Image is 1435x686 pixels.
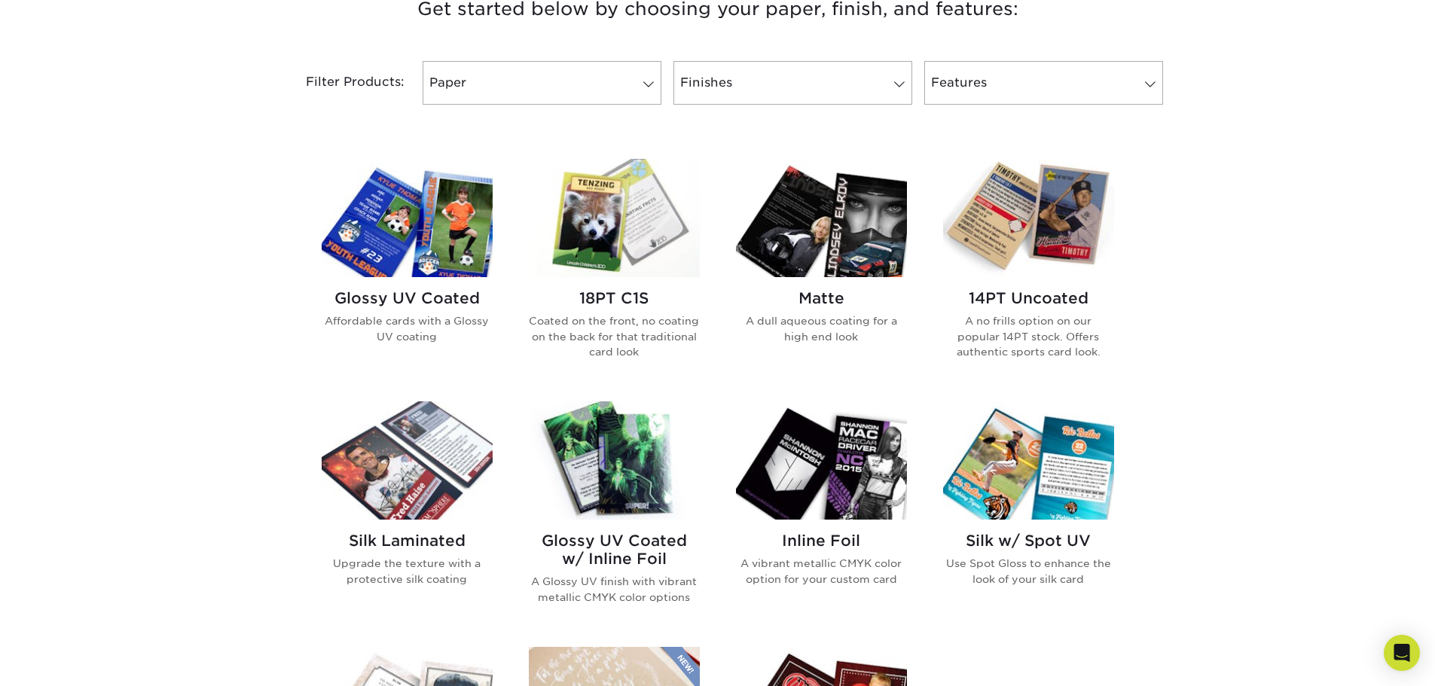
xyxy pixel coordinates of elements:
[322,289,493,307] h2: Glossy UV Coated
[1384,635,1420,671] div: Open Intercom Messenger
[529,401,700,629] a: Glossy UV Coated w/ Inline Foil Trading Cards Glossy UV Coated w/ Inline Foil A Glossy UV finish ...
[943,159,1114,383] a: 14PT Uncoated Trading Cards 14PT Uncoated A no frills option on our popular 14PT stock. Offers au...
[943,401,1114,520] img: Silk w/ Spot UV Trading Cards
[943,313,1114,359] p: A no frills option on our popular 14PT stock. Offers authentic sports card look.
[322,159,493,383] a: Glossy UV Coated Trading Cards Glossy UV Coated Affordable cards with a Glossy UV coating
[943,556,1114,587] p: Use Spot Gloss to enhance the look of your silk card
[529,159,700,277] img: 18PT C1S Trading Cards
[423,61,661,105] a: Paper
[322,313,493,344] p: Affordable cards with a Glossy UV coating
[673,61,912,105] a: Finishes
[736,401,907,520] img: Inline Foil Trading Cards
[943,289,1114,307] h2: 14PT Uncoated
[924,61,1163,105] a: Features
[736,401,907,629] a: Inline Foil Trading Cards Inline Foil A vibrant metallic CMYK color option for your custom card
[266,61,417,105] div: Filter Products:
[529,159,700,383] a: 18PT C1S Trading Cards 18PT C1S Coated on the front, no coating on the back for that traditional ...
[943,532,1114,550] h2: Silk w/ Spot UV
[529,313,700,359] p: Coated on the front, no coating on the back for that traditional card look
[736,532,907,550] h2: Inline Foil
[736,289,907,307] h2: Matte
[736,159,907,277] img: Matte Trading Cards
[943,401,1114,629] a: Silk w/ Spot UV Trading Cards Silk w/ Spot UV Use Spot Gloss to enhance the look of your silk card
[529,574,700,605] p: A Glossy UV finish with vibrant metallic CMYK color options
[322,556,493,587] p: Upgrade the texture with a protective silk coating
[322,401,493,629] a: Silk Laminated Trading Cards Silk Laminated Upgrade the texture with a protective silk coating
[736,313,907,344] p: A dull aqueous coating for a high end look
[736,556,907,587] p: A vibrant metallic CMYK color option for your custom card
[529,532,700,568] h2: Glossy UV Coated w/ Inline Foil
[322,532,493,550] h2: Silk Laminated
[529,289,700,307] h2: 18PT C1S
[943,159,1114,277] img: 14PT Uncoated Trading Cards
[736,159,907,383] a: Matte Trading Cards Matte A dull aqueous coating for a high end look
[529,401,700,520] img: Glossy UV Coated w/ Inline Foil Trading Cards
[322,401,493,520] img: Silk Laminated Trading Cards
[322,159,493,277] img: Glossy UV Coated Trading Cards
